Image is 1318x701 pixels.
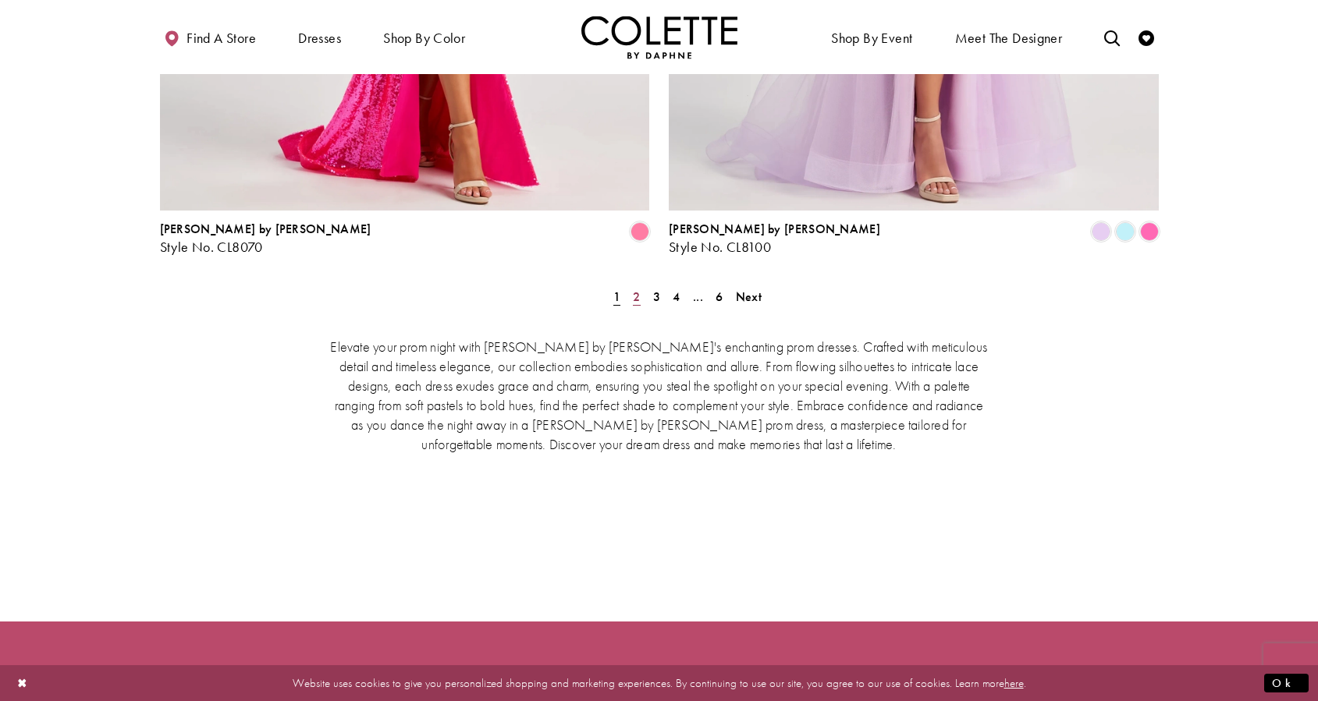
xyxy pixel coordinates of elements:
span: Current Page [609,285,625,308]
p: Website uses cookies to give you personalized shopping and marketing experiences. By continuing t... [112,672,1206,693]
span: 1 [613,289,620,305]
span: Shop by color [379,16,469,58]
span: Dresses [294,16,345,58]
span: 3 [653,289,660,305]
span: Shop By Event [827,16,916,58]
a: Visit Home Page [581,16,737,58]
button: Submit Dialog [1264,673,1309,692]
a: Page 2 [628,285,645,308]
span: [PERSON_NAME] by [PERSON_NAME] [160,221,371,237]
span: 4 [673,289,680,305]
a: Next Page [731,285,766,308]
span: Meet the designer [955,30,1063,46]
i: Pink [1140,222,1159,241]
p: Elevate your prom night with [PERSON_NAME] by [PERSON_NAME]'s enchanting prom dresses. Crafted wi... [328,337,991,454]
a: Find a store [160,16,260,58]
i: Lilac [1092,222,1110,241]
i: Light Blue [1116,222,1135,241]
span: Shop by color [383,30,465,46]
span: 2 [633,289,640,305]
span: Dresses [298,30,341,46]
i: Cotton Candy [631,222,649,241]
a: Page 4 [668,285,684,308]
a: Check Wishlist [1135,16,1158,58]
span: Style No. CL8100 [669,238,771,256]
a: ... [688,285,708,308]
span: 6 [716,289,723,305]
button: Close Dialog [9,669,36,696]
a: Page 3 [648,285,665,308]
a: here [1004,674,1024,690]
a: Meet the designer [951,16,1067,58]
div: Colette by Daphne Style No. CL8100 [669,222,880,255]
a: Page 6 [711,285,727,308]
img: Colette by Daphne [581,16,737,58]
span: Shop By Event [831,30,912,46]
div: Colette by Daphne Style No. CL8070 [160,222,371,255]
span: Style No. CL8070 [160,238,263,256]
span: ... [693,289,703,305]
span: [PERSON_NAME] by [PERSON_NAME] [669,221,880,237]
span: Next [736,289,762,305]
span: Find a store [187,30,256,46]
a: Toggle search [1100,16,1124,58]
